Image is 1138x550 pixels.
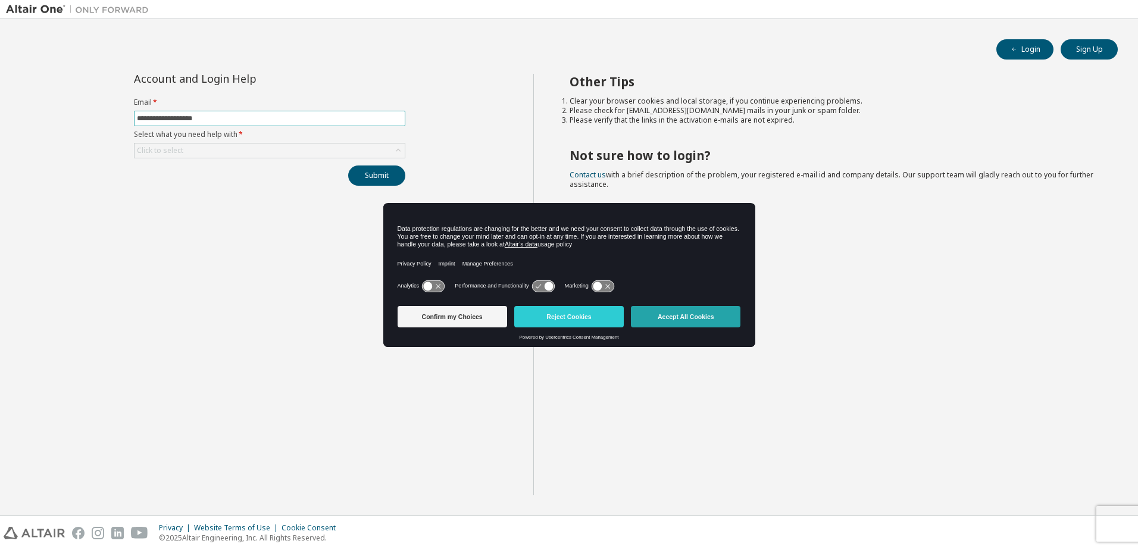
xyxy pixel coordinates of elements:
[134,130,405,139] label: Select what you need help with
[92,527,104,539] img: instagram.svg
[159,533,343,543] p: © 2025 Altair Engineering, Inc. All Rights Reserved.
[131,527,148,539] img: youtube.svg
[570,115,1097,125] li: Please verify that the links in the activation e-mails are not expired.
[111,527,124,539] img: linkedin.svg
[570,74,1097,89] h2: Other Tips
[194,523,282,533] div: Website Terms of Use
[570,170,1093,189] span: with a brief description of the problem, your registered e-mail id and company details. Our suppo...
[282,523,343,533] div: Cookie Consent
[134,98,405,107] label: Email
[996,39,1053,60] button: Login
[1061,39,1118,60] button: Sign Up
[134,74,351,83] div: Account and Login Help
[137,146,183,155] div: Click to select
[570,170,606,180] a: Contact us
[6,4,155,15] img: Altair One
[4,527,65,539] img: altair_logo.svg
[570,148,1097,163] h2: Not sure how to login?
[72,527,85,539] img: facebook.svg
[159,523,194,533] div: Privacy
[348,165,405,186] button: Submit
[135,143,405,158] div: Click to select
[570,96,1097,106] li: Clear your browser cookies and local storage, if you continue experiencing problems.
[570,106,1097,115] li: Please check for [EMAIL_ADDRESS][DOMAIN_NAME] mails in your junk or spam folder.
